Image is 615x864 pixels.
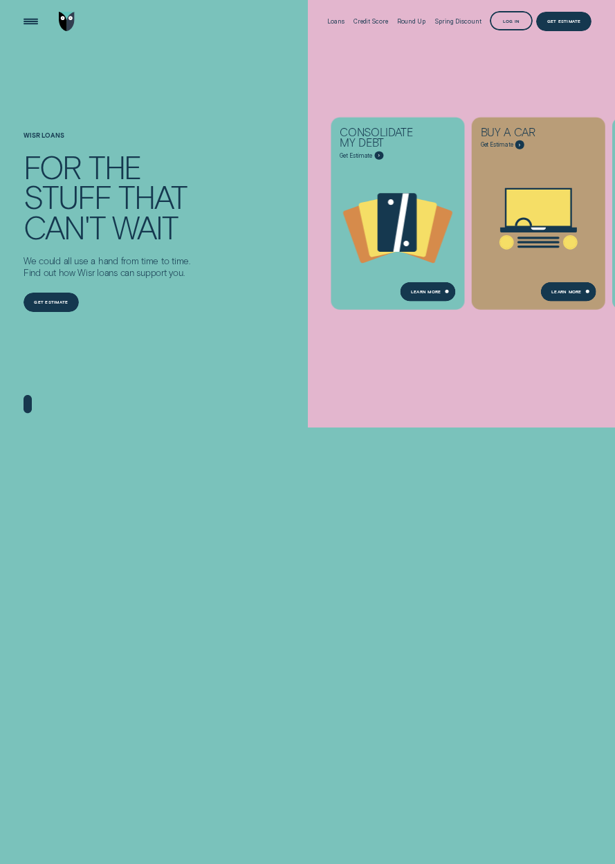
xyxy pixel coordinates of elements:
[340,151,372,158] span: Get Estimate
[397,18,425,25] div: Round Up
[434,18,481,25] div: Spring Discount
[21,12,40,31] button: Open Menu
[89,151,141,181] div: the
[472,118,605,305] a: Buy a car - Learn more
[490,11,533,30] button: Log in
[24,255,190,278] p: We could all use a hand from time to time. Find out how Wisr loans can support you.
[327,18,345,25] div: Loans
[24,293,79,312] a: Get estimate
[331,118,464,305] a: Consolidate my debt - Learn more
[481,127,566,140] div: Buy a car
[400,282,456,302] a: Learn more
[112,212,178,241] div: wait
[354,18,388,25] div: Credit Score
[481,141,513,148] span: Get Estimate
[541,282,597,302] a: Learn More
[24,212,105,241] div: can't
[536,12,591,31] a: Get Estimate
[59,12,75,31] img: Wisr
[24,151,81,181] div: For
[24,151,190,241] h4: For the stuff that can't wait
[24,132,190,151] h1: Wisr loans
[118,181,187,211] div: that
[340,127,425,151] div: Consolidate my debt
[24,181,111,211] div: stuff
